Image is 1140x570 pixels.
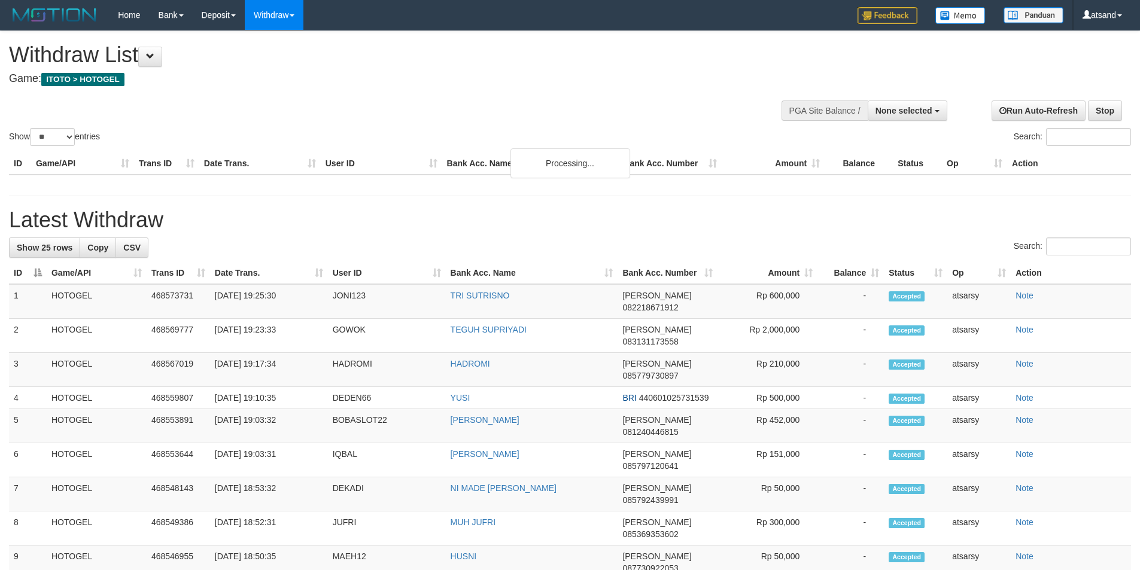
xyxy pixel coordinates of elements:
select: Showentries [30,128,75,146]
img: Feedback.jpg [858,7,917,24]
a: HADROMI [451,359,490,368]
td: 468569777 [147,319,210,353]
td: HADROMI [328,353,446,387]
td: [DATE] 19:03:32 [210,409,328,443]
td: DEDEN66 [328,387,446,409]
img: Button%20Memo.svg [935,7,986,24]
td: 468567019 [147,353,210,387]
span: Copy [87,243,108,252]
td: 1 [9,284,47,319]
td: [DATE] 19:03:31 [210,443,328,477]
span: [PERSON_NAME] [622,415,691,425]
span: Accepted [889,450,925,460]
a: [PERSON_NAME] [451,415,519,425]
span: [PERSON_NAME] [622,325,691,334]
td: Rp 50,000 [718,477,817,511]
a: Note [1016,359,1033,368]
span: CSV [123,243,141,252]
td: [DATE] 19:17:34 [210,353,328,387]
td: HOTOGEL [47,443,147,477]
a: HUSNI [451,551,477,561]
td: 468549386 [147,511,210,545]
td: - [817,409,884,443]
span: [PERSON_NAME] [622,483,691,493]
td: [DATE] 19:25:30 [210,284,328,319]
th: Date Trans. [199,153,321,175]
span: Copy 081240446815 to clipboard [622,427,678,437]
td: 2 [9,319,47,353]
td: GOWOK [328,319,446,353]
a: Note [1016,291,1033,300]
a: Note [1016,325,1033,334]
span: Accepted [889,416,925,426]
th: Game/API: activate to sort column ascending [47,262,147,284]
td: HOTOGEL [47,387,147,409]
td: atsarsy [947,409,1011,443]
span: None selected [875,106,932,115]
td: - [817,284,884,319]
a: CSV [115,237,148,258]
td: 468573731 [147,284,210,319]
a: MUH JUFRI [451,517,495,527]
th: Bank Acc. Number: activate to sort column ascending [618,262,718,284]
div: PGA Site Balance / [782,100,868,121]
span: Copy 085779730897 to clipboard [622,371,678,380]
td: Rp 151,000 [718,443,817,477]
td: Rp 210,000 [718,353,817,387]
td: - [817,511,884,545]
td: atsarsy [947,387,1011,409]
th: Trans ID: activate to sort column ascending [147,262,210,284]
th: Op [942,153,1007,175]
span: Copy 083131173558 to clipboard [622,337,678,346]
span: Accepted [889,552,925,562]
a: Show 25 rows [9,237,80,258]
td: [DATE] 18:53:32 [210,477,328,511]
td: 468553644 [147,443,210,477]
a: Note [1016,551,1033,561]
th: Status [893,153,942,175]
td: atsarsy [947,319,1011,353]
a: Stop [1088,100,1122,121]
td: Rp 500,000 [718,387,817,409]
td: Rp 300,000 [718,511,817,545]
td: - [817,387,884,409]
td: Rp 600,000 [718,284,817,319]
img: MOTION_logo.png [9,6,100,24]
span: Accepted [889,394,925,404]
a: Note [1016,393,1033,403]
td: HOTOGEL [47,353,147,387]
span: Accepted [889,484,925,494]
td: atsarsy [947,284,1011,319]
th: Amount [722,153,825,175]
span: ITOTO > HOTOGEL [41,73,124,86]
img: panduan.png [1004,7,1063,23]
th: User ID: activate to sort column ascending [328,262,446,284]
span: Copy 085797120641 to clipboard [622,461,678,471]
label: Search: [1014,128,1131,146]
td: 8 [9,511,47,545]
td: [DATE] 19:10:35 [210,387,328,409]
span: Copy 082218671912 to clipboard [622,303,678,312]
span: Accepted [889,518,925,528]
a: Note [1016,517,1033,527]
td: [DATE] 19:23:33 [210,319,328,353]
span: Copy 085369353602 to clipboard [622,529,678,539]
td: [DATE] 18:52:31 [210,511,328,545]
td: 6 [9,443,47,477]
td: atsarsy [947,443,1011,477]
span: Accepted [889,325,925,336]
th: Action [1011,262,1131,284]
th: Status: activate to sort column ascending [884,262,947,284]
span: Accepted [889,359,925,370]
a: [PERSON_NAME] [451,449,519,459]
div: Processing... [510,148,630,178]
a: YUSI [451,393,470,403]
a: Copy [80,237,116,258]
td: IQBAL [328,443,446,477]
td: atsarsy [947,477,1011,511]
h1: Latest Withdraw [9,208,1131,232]
a: Note [1016,449,1033,459]
th: Action [1007,153,1131,175]
th: User ID [321,153,442,175]
th: Game/API [31,153,134,175]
